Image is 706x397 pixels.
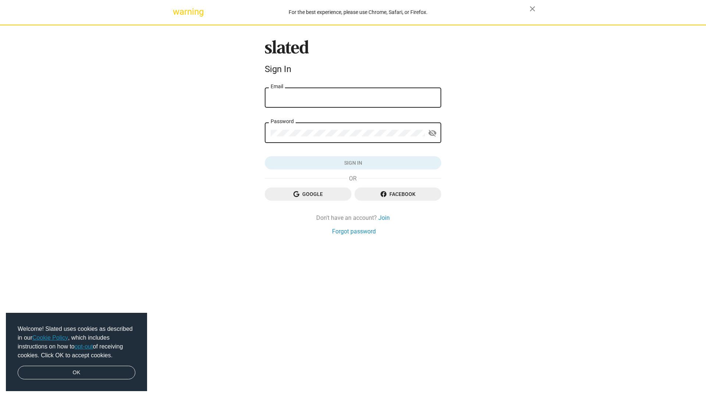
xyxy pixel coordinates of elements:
a: Forgot password [332,228,376,235]
div: For the best experience, please use Chrome, Safari, or Firefox. [187,7,529,17]
div: Don't have an account? [265,214,441,222]
a: opt-out [75,343,93,350]
button: Google [265,187,352,201]
span: Google [271,187,346,201]
mat-icon: warning [173,7,182,16]
a: Cookie Policy [32,335,68,341]
mat-icon: visibility_off [428,128,437,139]
span: Welcome! Slated uses cookies as described in our , which includes instructions on how to of recei... [18,325,135,360]
a: Join [378,214,390,222]
mat-icon: close [528,4,537,13]
div: cookieconsent [6,313,147,391]
span: Facebook [360,187,435,201]
div: Sign In [265,64,441,74]
button: Facebook [354,187,441,201]
a: dismiss cookie message [18,366,135,380]
button: Show password [425,126,440,141]
sl-branding: Sign In [265,40,441,78]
